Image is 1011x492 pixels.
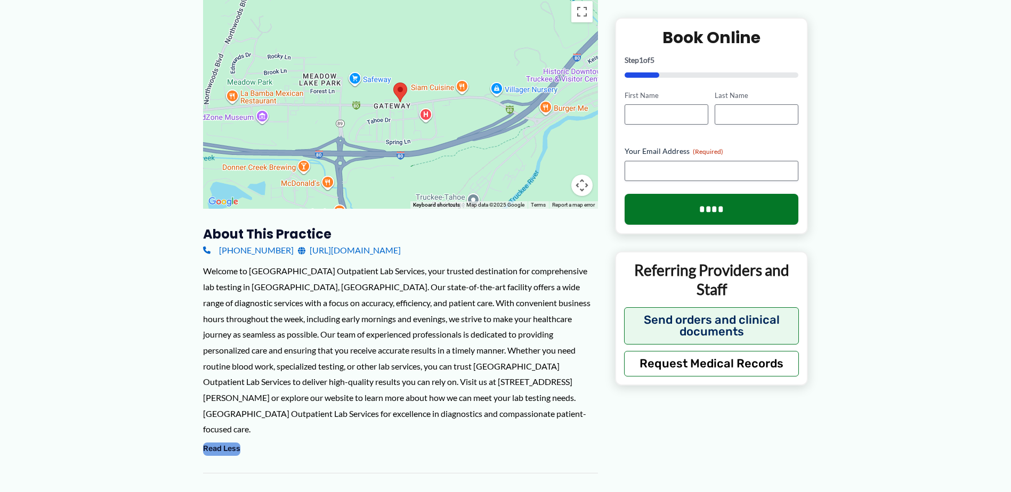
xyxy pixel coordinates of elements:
[625,27,799,47] h2: Book Online
[203,242,294,258] a: [PHONE_NUMBER]
[715,90,798,100] label: Last Name
[624,350,799,376] button: Request Medical Records
[625,56,799,63] p: Step of
[298,242,401,258] a: [URL][DOMAIN_NAME]
[624,260,799,299] p: Referring Providers and Staff
[571,1,593,22] button: Toggle fullscreen view
[624,307,799,344] button: Send orders and clinical documents
[206,195,241,209] img: Google
[531,202,546,208] a: Terms (opens in new tab)
[203,263,598,437] div: Welcome to [GEOGRAPHIC_DATA] Outpatient Lab Services, your trusted destination for comprehensive ...
[206,195,241,209] a: Open this area in Google Maps (opens a new window)
[625,146,799,157] label: Your Email Address
[203,442,240,455] button: Read Less
[571,175,593,196] button: Map camera controls
[693,147,723,155] span: (Required)
[650,55,654,64] span: 5
[413,201,460,209] button: Keyboard shortcuts
[639,55,643,64] span: 1
[466,202,524,208] span: Map data ©2025 Google
[552,202,595,208] a: Report a map error
[625,90,708,100] label: First Name
[203,226,598,242] h3: About this practice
